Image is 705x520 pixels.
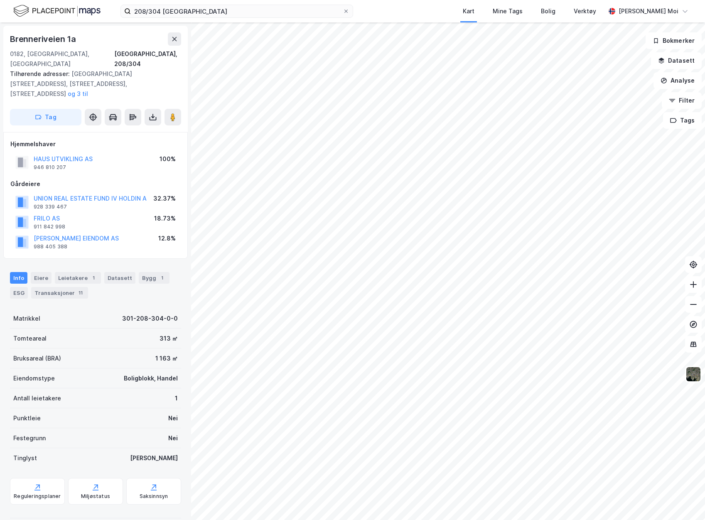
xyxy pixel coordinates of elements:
[55,272,101,284] div: Leietakere
[155,353,178,363] div: 1 163 ㎡
[10,70,71,77] span: Tilhørende adresser:
[10,179,181,189] div: Gårdeiere
[663,480,705,520] iframe: Chat Widget
[122,314,178,324] div: 301-208-304-0-0
[34,164,66,171] div: 946 810 207
[124,373,178,383] div: Boligblokk, Handel
[13,334,47,343] div: Tomteareal
[10,272,27,284] div: Info
[34,204,67,210] div: 928 339 467
[130,453,178,463] div: [PERSON_NAME]
[34,223,65,230] div: 911 842 998
[131,5,343,17] input: Søk på adresse, matrikkel, gårdeiere, leietakere eller personer
[89,274,98,282] div: 1
[10,49,114,69] div: 0182, [GEOGRAPHIC_DATA], [GEOGRAPHIC_DATA]
[34,243,67,250] div: 988 405 388
[114,49,181,69] div: [GEOGRAPHIC_DATA], 208/304
[10,109,81,125] button: Tag
[13,413,41,423] div: Punktleie
[13,353,61,363] div: Bruksareal (BRA)
[493,6,523,16] div: Mine Tags
[13,393,61,403] div: Antall leietakere
[14,493,61,500] div: Reguleringsplaner
[10,32,78,46] div: Brenneriveien 1a
[663,112,702,129] button: Tags
[168,433,178,443] div: Nei
[662,92,702,109] button: Filter
[158,233,176,243] div: 12.8%
[154,213,176,223] div: 18.73%
[13,453,37,463] div: Tinglyst
[541,6,555,16] div: Bolig
[31,287,88,299] div: Transaksjoner
[10,69,174,99] div: [GEOGRAPHIC_DATA][STREET_ADDRESS], [STREET_ADDRESS], [STREET_ADDRESS]
[463,6,474,16] div: Kart
[160,154,176,164] div: 100%
[619,6,678,16] div: [PERSON_NAME] Moi
[76,289,85,297] div: 11
[139,272,169,284] div: Bygg
[168,413,178,423] div: Nei
[175,393,178,403] div: 1
[10,287,28,299] div: ESG
[31,272,52,284] div: Eiere
[653,72,702,89] button: Analyse
[13,433,46,443] div: Festegrunn
[160,334,178,343] div: 313 ㎡
[13,4,101,18] img: logo.f888ab2527a4732fd821a326f86c7f29.svg
[685,366,701,382] img: 9k=
[81,493,110,500] div: Miljøstatus
[104,272,135,284] div: Datasett
[140,493,168,500] div: Saksinnsyn
[13,373,55,383] div: Eiendomstype
[153,194,176,204] div: 32.37%
[13,314,40,324] div: Matrikkel
[651,52,702,69] button: Datasett
[646,32,702,49] button: Bokmerker
[10,139,181,149] div: Hjemmelshaver
[158,274,166,282] div: 1
[574,6,596,16] div: Verktøy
